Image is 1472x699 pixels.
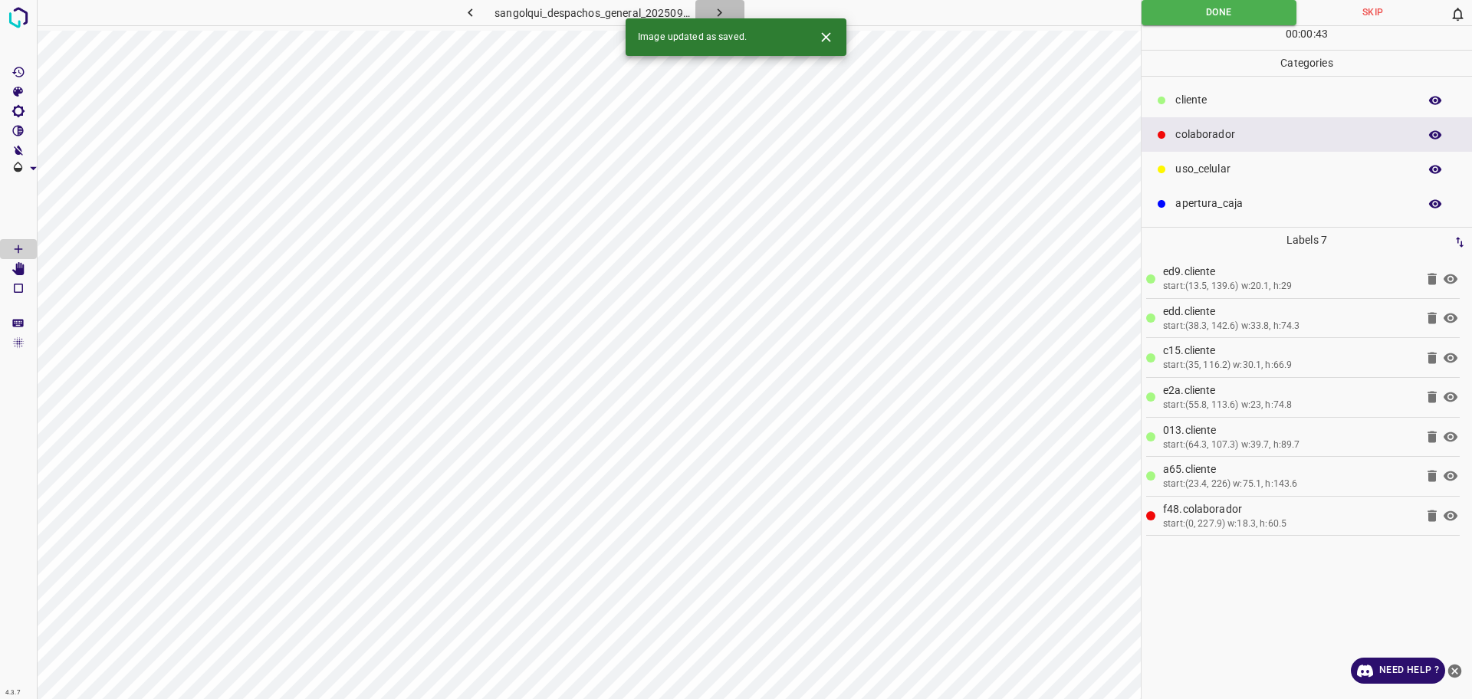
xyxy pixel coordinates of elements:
div: start:(35, 116.2) w:30.1, h:66.9 [1163,359,1415,372]
p: cliente [1175,92,1411,108]
p: 00 [1286,26,1298,42]
div: start:(23.4, 226) w:75.1, h:143.6 [1163,477,1415,491]
div: start:(38.3, 142.6) w:33.8, h:74.3 [1163,320,1415,333]
p: 43 [1316,26,1328,42]
div: start:(64.3, 107.3) w:39.7, h:89.7 [1163,438,1415,452]
div: 4.3.7 [2,687,25,699]
p: c15.cliente [1163,343,1415,359]
p: uso_celular [1175,161,1411,177]
div: cliente [1142,83,1472,117]
p: 00 [1300,26,1313,42]
button: close-help [1445,658,1464,684]
div: start:(55.8, 113.6) w:23, h:74.8 [1163,399,1415,412]
p: Labels 7 [1146,228,1467,253]
div: apertura_caja [1142,186,1472,221]
a: Need Help ? [1351,658,1445,684]
h6: sangolqui_despachos_general_20250904_090947_889309.jpg [495,4,695,25]
p: edd.cliente [1163,304,1415,320]
p: e2a.cliente [1163,382,1415,399]
p: ed9.cliente [1163,264,1415,280]
div: colaborador [1142,117,1472,152]
div: start:(13.5, 139.6) w:20.1, h:29 [1163,280,1415,294]
div: : : [1286,26,1328,50]
button: Close [812,23,840,51]
p: colaborador [1175,126,1411,143]
div: start:(0, 227.9) w:18.3, h:60.5 [1163,517,1415,531]
span: Image updated as saved. [638,31,747,44]
p: 013.cliente [1163,422,1415,438]
p: apertura_caja [1175,195,1411,212]
img: logo [5,4,32,31]
p: f48.colaborador [1163,501,1415,517]
div: uso_celular [1142,152,1472,186]
p: a65.cliente [1163,461,1415,477]
p: Categories [1142,51,1472,76]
